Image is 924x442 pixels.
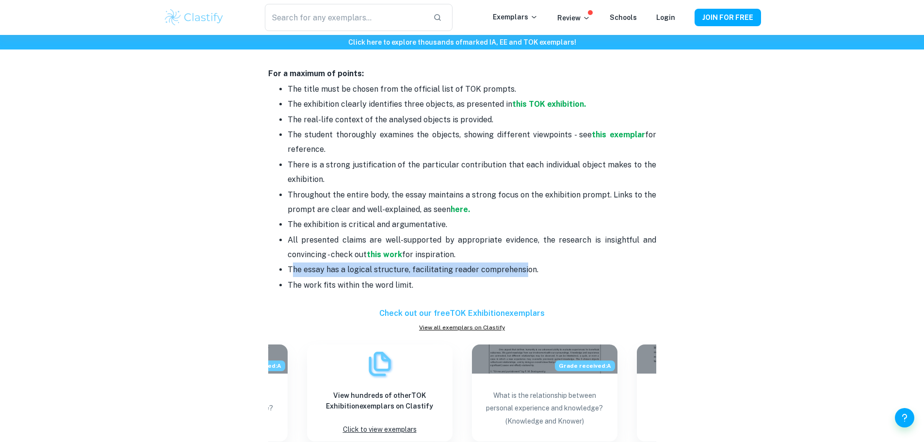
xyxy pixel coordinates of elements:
[451,205,470,214] a: here.
[163,8,225,27] img: Clastify logo
[365,349,394,378] img: Exemplars
[288,262,656,277] p: The essay has a logical structure, facilitating reader comprehension.
[645,389,775,432] p: How can we distinguish between knowledge, belief and opinion?
[367,250,402,259] a: this work
[288,113,656,127] p: The real-life context of the analysed objects is provided.
[343,423,417,436] p: Click to view exemplars
[557,13,590,23] p: Review
[268,69,364,78] strong: For a maximum of points:
[288,217,656,232] p: The exhibition is critical and argumentative.
[288,97,656,112] p: The exhibition clearly identifies three objects, as presented in
[472,344,617,442] a: Blog exemplar: What is the relationship between personaGrade received:AWhat is the relationship b...
[288,233,656,262] p: All presented claims are well-supported by appropriate evidence, the research is insightful and c...
[268,323,656,332] a: View all exemplars on Clastify
[512,99,586,109] a: this TOK exhibition.
[288,188,656,217] p: Throughout the entire body, the essay maintains a strong focus on the exhibition prompt. Links to...
[288,158,656,187] p: There is a strong justification of the particular contribution that each individual object makes ...
[288,82,656,97] p: The title must be chosen from the official list of TOK prompts.
[288,278,656,293] p: The work fits within the word limit.
[307,344,453,442] a: ExemplarsView hundreds of otherTOK Exhibitionexemplars on ClastifyClick to view exemplars
[265,4,425,31] input: Search for any exemplars...
[268,308,656,319] h6: Check out our free TOK Exhibition exemplars
[2,37,922,48] h6: Click here to explore thousands of marked IA, EE and TOK exemplars !
[493,12,538,22] p: Exemplars
[480,389,610,432] p: What is the relationship between personal experience and knowledge? (Knowledge and Knower)
[592,130,645,139] a: this exemplar
[695,9,761,26] button: JOIN FOR FREE
[555,360,615,371] span: Grade received: A
[637,344,782,442] a: Blog exemplar: How can we distinguish between knowledgeHow can we distinguish between knowledge, ...
[895,408,914,427] button: Help and Feedback
[288,128,656,157] p: The student thoroughly examines the objects, showing different viewpoints - see for reference.
[315,390,445,411] h6: View hundreds of other TOK Exhibition exemplars on Clastify
[656,14,675,21] a: Login
[610,14,637,21] a: Schools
